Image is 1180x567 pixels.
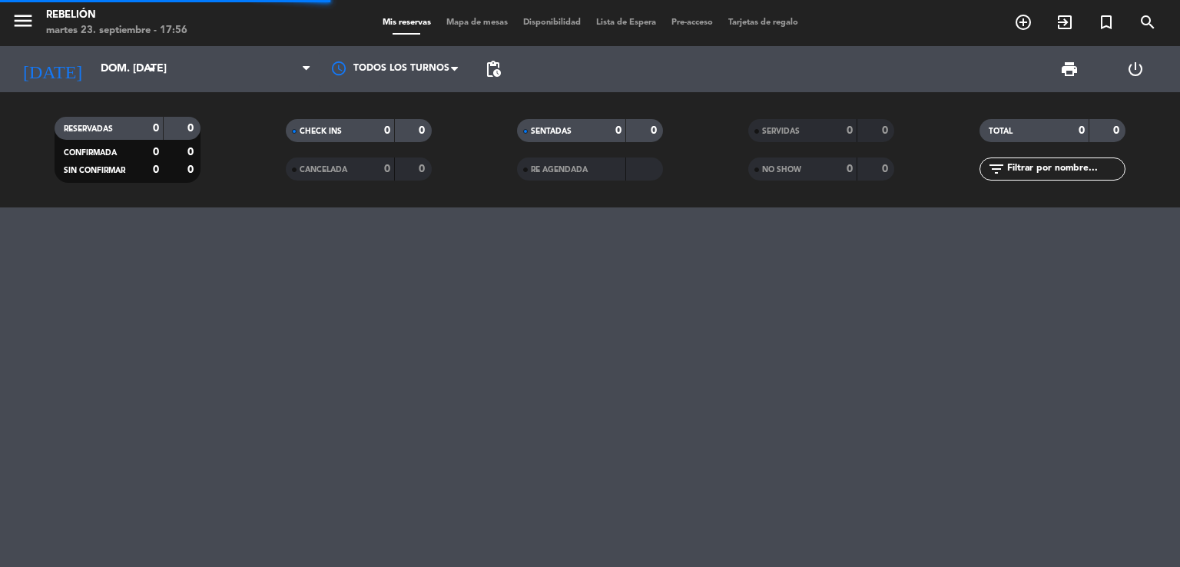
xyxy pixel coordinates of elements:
strong: 0 [419,164,428,174]
i: menu [12,9,35,32]
strong: 0 [615,125,621,136]
strong: 0 [384,125,390,136]
span: SIN CONFIRMAR [64,167,125,174]
span: Disponibilidad [515,18,588,27]
span: NO SHOW [762,166,801,174]
span: print [1060,60,1079,78]
strong: 0 [1113,125,1122,136]
span: Mis reservas [375,18,439,27]
span: RE AGENDADA [531,166,588,174]
strong: 0 [153,123,159,134]
span: CONFIRMADA [64,149,117,157]
i: turned_in_not [1097,13,1115,31]
button: menu [12,9,35,38]
span: Tarjetas de regalo [721,18,806,27]
strong: 0 [187,123,197,134]
strong: 0 [187,147,197,157]
i: arrow_drop_down [143,60,161,78]
strong: 0 [187,164,197,175]
div: Rebelión [46,8,187,23]
strong: 0 [153,164,159,175]
i: search [1139,13,1157,31]
span: TOTAL [989,128,1013,135]
strong: 0 [1079,125,1085,136]
strong: 0 [651,125,660,136]
strong: 0 [419,125,428,136]
i: exit_to_app [1056,13,1074,31]
div: LOG OUT [1102,46,1168,92]
strong: 0 [153,147,159,157]
span: Pre-acceso [664,18,721,27]
input: Filtrar por nombre... [1006,161,1125,177]
i: filter_list [987,160,1006,178]
strong: 0 [847,125,853,136]
i: power_settings_new [1126,60,1145,78]
span: pending_actions [484,60,502,78]
strong: 0 [882,164,891,174]
span: SENTADAS [531,128,572,135]
strong: 0 [882,125,891,136]
i: add_circle_outline [1014,13,1032,31]
span: Lista de Espera [588,18,664,27]
strong: 0 [847,164,853,174]
i: [DATE] [12,52,93,86]
span: Mapa de mesas [439,18,515,27]
span: SERVIDAS [762,128,800,135]
span: RESERVADAS [64,125,113,133]
span: CHECK INS [300,128,342,135]
div: martes 23. septiembre - 17:56 [46,23,187,38]
strong: 0 [384,164,390,174]
span: CANCELADA [300,166,347,174]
